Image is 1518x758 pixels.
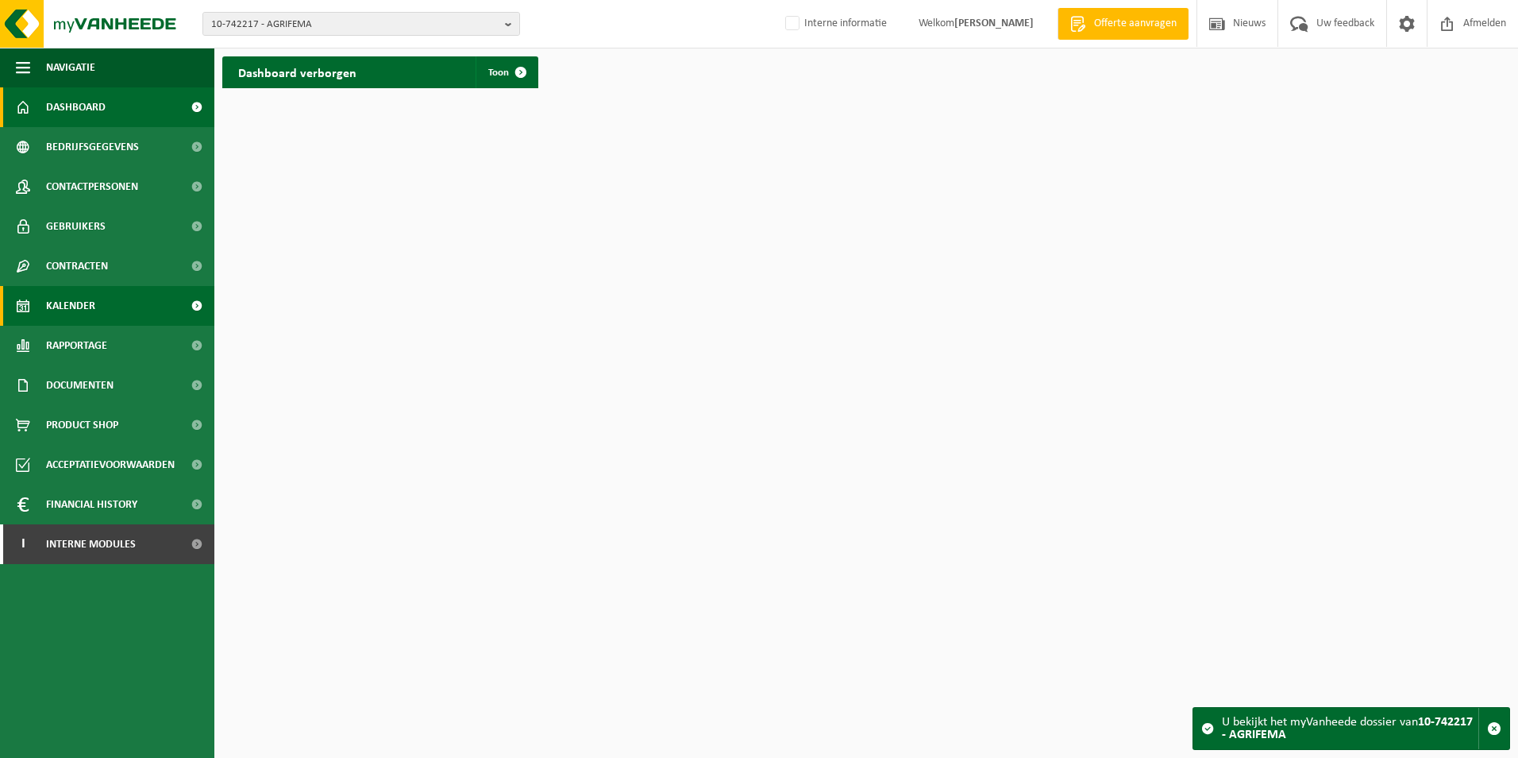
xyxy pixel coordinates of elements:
[46,524,136,564] span: Interne modules
[46,405,118,445] span: Product Shop
[211,13,499,37] span: 10-742217 - AGRIFEMA
[46,246,108,286] span: Contracten
[46,286,95,326] span: Kalender
[488,68,509,78] span: Toon
[46,87,106,127] span: Dashboard
[46,365,114,405] span: Documenten
[46,207,106,246] span: Gebruikers
[954,17,1034,29] strong: [PERSON_NAME]
[222,56,372,87] h2: Dashboard verborgen
[46,48,95,87] span: Navigatie
[46,485,137,524] span: Financial History
[46,127,139,167] span: Bedrijfsgegevens
[46,326,107,365] span: Rapportage
[1222,716,1473,741] strong: 10-742217 - AGRIFEMA
[476,56,537,88] a: Toon
[202,12,520,36] button: 10-742217 - AGRIFEMA
[46,445,175,485] span: Acceptatievoorwaarden
[16,524,30,564] span: I
[1090,16,1181,32] span: Offerte aanvragen
[1222,708,1478,749] div: U bekijkt het myVanheede dossier van
[1058,8,1189,40] a: Offerte aanvragen
[782,12,887,36] label: Interne informatie
[46,167,138,207] span: Contactpersonen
